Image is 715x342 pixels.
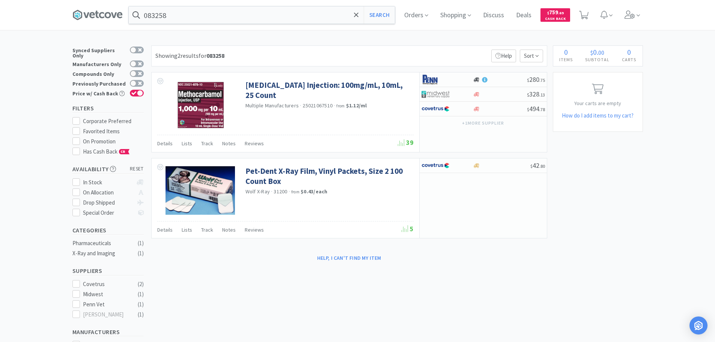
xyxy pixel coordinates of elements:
[83,280,129,289] div: Covetrus
[616,56,643,63] h4: Carts
[155,51,224,61] div: Showing 2 results
[579,56,616,63] h4: Subtotal
[72,47,126,58] div: Synced Suppliers Only
[301,188,328,195] strong: $0.43 / each
[83,178,133,187] div: In Stock
[527,90,545,98] span: 328
[346,102,367,109] strong: $1.12 / ml
[421,160,450,171] img: 77fca1acd8b6420a9015268ca798ef17_1.png
[245,166,412,187] a: Pet-Dent X-Ray Film, Vinyl Packets, Size 2 100 Count Box
[491,50,516,62] p: Help
[83,188,133,197] div: On Allocation
[527,77,529,83] span: $
[199,52,224,59] span: for
[590,49,593,56] span: $
[480,12,507,19] a: Discuss
[129,6,395,24] input: Search by item, sku, manufacturer, ingredient, size...
[138,290,144,299] div: ( 1 )
[83,148,130,155] span: Has Cash Back
[540,5,570,25] a: $759.69Cash Back
[527,107,529,112] span: $
[558,11,564,15] span: . 69
[539,107,545,112] span: . 78
[553,56,579,63] h4: Items
[72,70,126,77] div: Compounds Only
[201,140,213,147] span: Track
[530,163,533,169] span: $
[72,60,126,67] div: Manufacturers Only
[72,104,144,113] h5: Filters
[527,104,545,113] span: 494
[458,118,507,128] button: +1more supplier
[291,189,300,194] span: from
[166,166,235,215] img: b46e20a1deed4a10a4879a24f99ae2bc_94849.png
[245,102,299,109] a: Multiple Manufacturers
[83,117,144,126] div: Corporate Preferred
[72,328,144,336] h5: Manufacturers
[289,188,290,195] span: ·
[176,80,224,129] img: b166dcf5ca3340ab95d83ad9962e265e_552345.png
[593,47,597,57] span: 0
[157,140,173,147] span: Details
[553,99,643,107] p: Your carts are empty
[138,310,144,319] div: ( 1 )
[539,77,545,83] span: . 75
[513,12,534,19] a: Deals
[547,9,564,16] span: 759
[421,74,450,85] img: e1133ece90fa4a959c5ae41b0808c578_9.png
[245,80,412,101] a: [MEDICAL_DATA] Injection: 100mg/mL, 10mL, 25 Count
[206,52,224,59] strong: 083258
[402,224,414,233] span: 5
[564,47,568,57] span: 0
[300,102,301,109] span: ·
[334,102,335,109] span: ·
[547,11,549,15] span: $
[421,89,450,100] img: 4dd14cff54a648ac9e977f0c5da9bc2e_5.png
[245,226,264,233] span: Reviews
[72,90,126,96] div: Price w/ Cash Back
[157,226,173,233] span: Details
[689,316,707,334] div: Open Intercom Messenger
[138,300,144,309] div: ( 1 )
[130,165,144,173] span: reset
[527,92,529,98] span: $
[271,188,272,195] span: ·
[245,188,270,195] a: Wolf X-Ray
[83,208,133,217] div: Special Order
[83,310,129,319] div: [PERSON_NAME]
[119,149,127,154] span: CB
[72,239,133,248] div: Pharmaceuticals
[182,140,192,147] span: Lists
[364,6,395,24] button: Search
[539,92,545,98] span: . 13
[138,239,144,248] div: ( 1 )
[520,50,543,62] span: Sort
[545,17,566,22] span: Cash Back
[553,111,643,120] h5: How do I add items to my cart?
[72,165,144,173] h5: Availability
[539,163,545,169] span: . 80
[182,226,192,233] span: Lists
[579,48,616,56] div: .
[336,103,345,108] span: from
[222,226,236,233] span: Notes
[398,138,414,147] span: 39
[598,49,604,56] span: 00
[527,75,545,84] span: 280
[83,290,129,299] div: Midwest
[627,47,631,57] span: 0
[274,188,287,195] span: 31200
[530,161,545,170] span: 42
[83,137,144,146] div: On Promotion
[83,198,133,207] div: Drop Shipped
[83,127,144,136] div: Favorited Items
[72,249,133,258] div: X-Ray and Imaging
[138,280,144,289] div: ( 2 )
[72,267,144,275] h5: Suppliers
[83,300,129,309] div: Penn Vet
[222,140,236,147] span: Notes
[313,252,386,264] button: Help, I can't find my item
[138,249,144,258] div: ( 1 )
[303,102,333,109] span: 25021067510
[72,226,144,235] h5: Categories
